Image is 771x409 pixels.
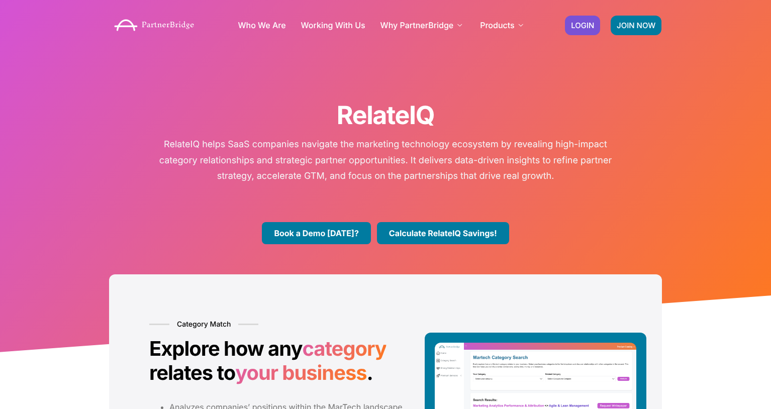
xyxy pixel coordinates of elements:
[109,100,662,131] h1: RelateIQ
[571,22,594,29] span: LOGIN
[301,21,365,29] a: Working With Us
[617,22,655,29] span: JOIN NOW
[611,16,661,35] a: JOIN NOW
[480,21,526,29] a: Products
[262,222,370,244] a: Book a Demo [DATE]?
[565,16,600,35] a: LOGIN
[149,320,258,330] h6: Category Match
[377,222,509,244] a: Calculate RelateIQ Savings!
[149,337,410,385] h2: Explore how any relates to .
[235,361,366,385] span: your business
[238,21,285,29] a: Who We Are
[302,337,386,361] span: category
[380,21,465,29] a: Why PartnerBridge
[152,137,619,184] p: RelateIQ helps SaaS companies navigate the marketing technology ecosystem by revealing high-impac...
